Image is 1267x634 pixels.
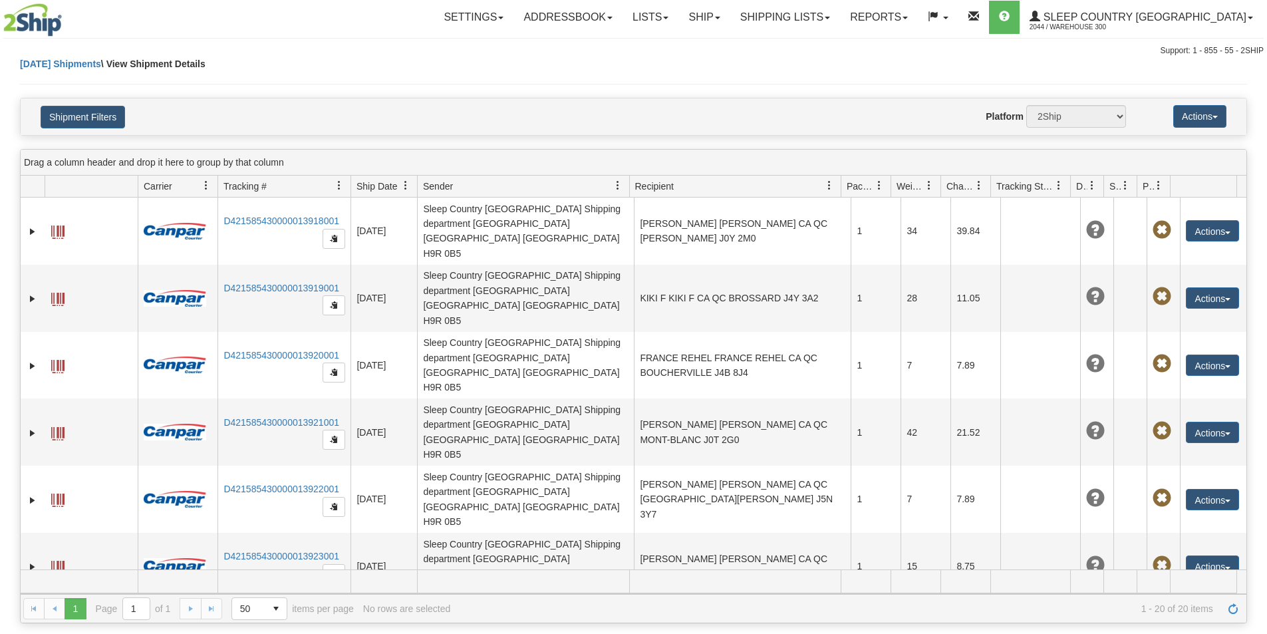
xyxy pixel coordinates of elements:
[851,198,901,265] td: 1
[328,174,351,197] a: Tracking # filter column settings
[868,174,891,197] a: Packages filter column settings
[918,174,940,197] a: Weight filter column settings
[434,1,513,34] a: Settings
[623,1,678,34] a: Lists
[26,359,39,373] a: Expand
[851,398,901,466] td: 1
[1147,174,1170,197] a: Pickup Status filter column settings
[26,426,39,440] a: Expand
[1048,174,1070,197] a: Tracking Status filter column settings
[3,3,62,37] img: logo2044.jpg
[1153,221,1171,239] span: Pickup Not Assigned
[1222,598,1244,619] a: Refresh
[1153,355,1171,373] span: Pickup Not Assigned
[1114,174,1137,197] a: Shipment Issues filter column settings
[351,398,417,466] td: [DATE]
[1086,556,1105,575] span: Unknown
[356,180,397,193] span: Ship Date
[901,398,950,466] td: 42
[1173,105,1226,128] button: Actions
[1030,21,1129,34] span: 2044 / Warehouse 300
[818,174,841,197] a: Recipient filter column settings
[1186,287,1239,309] button: Actions
[513,1,623,34] a: Addressbook
[417,332,634,399] td: Sleep Country [GEOGRAPHIC_DATA] Shipping department [GEOGRAPHIC_DATA] [GEOGRAPHIC_DATA] [GEOGRAPH...
[1236,249,1266,385] iframe: chat widget
[1186,220,1239,241] button: Actions
[417,533,634,600] td: Sleep Country [GEOGRAPHIC_DATA] Shipping department [GEOGRAPHIC_DATA] [GEOGRAPHIC_DATA] [GEOGRAPH...
[323,295,345,315] button: Copy to clipboard
[51,488,65,509] a: Label
[847,180,875,193] span: Packages
[986,110,1024,123] label: Platform
[1086,221,1105,239] span: Unknown
[901,466,950,533] td: 7
[1086,422,1105,440] span: Unknown
[51,220,65,241] a: Label
[996,180,1054,193] span: Tracking Status
[20,59,101,69] a: [DATE] Shipments
[323,430,345,450] button: Copy to clipboard
[950,332,1000,399] td: 7.89
[144,223,206,239] img: 14 - Canpar
[1076,180,1087,193] span: Delivery Status
[96,597,171,620] span: Page of 1
[26,560,39,573] a: Expand
[26,494,39,507] a: Expand
[323,363,345,383] button: Copy to clipboard
[968,174,990,197] a: Charge filter column settings
[851,466,901,533] td: 1
[634,332,851,399] td: FRANCE REHEL FRANCE REHEL CA QC BOUCHERVILLE J4B 8J4
[851,533,901,600] td: 1
[223,417,339,428] a: D421585430000013921001
[231,597,287,620] span: Page sizes drop down
[460,603,1213,614] span: 1 - 20 of 20 items
[351,533,417,600] td: [DATE]
[1186,355,1239,376] button: Actions
[351,198,417,265] td: [DATE]
[1040,11,1246,23] span: Sleep Country [GEOGRAPHIC_DATA]
[1153,422,1171,440] span: Pickup Not Assigned
[1109,180,1121,193] span: Shipment Issues
[223,283,339,293] a: D421585430000013919001
[1143,180,1154,193] span: Pickup Status
[51,354,65,375] a: Label
[323,497,345,517] button: Copy to clipboard
[240,602,257,615] span: 50
[351,332,417,399] td: [DATE]
[351,265,417,332] td: [DATE]
[634,398,851,466] td: [PERSON_NAME] [PERSON_NAME] CA QC MONT-BLANC J0T 2G0
[840,1,918,34] a: Reports
[41,106,125,128] button: Shipment Filters
[323,564,345,584] button: Copy to clipboard
[144,357,206,373] img: 14 - Canpar
[851,332,901,399] td: 1
[223,484,339,494] a: D421585430000013922001
[901,533,950,600] td: 15
[223,551,339,561] a: D421585430000013923001
[1186,489,1239,510] button: Actions
[265,598,287,619] span: select
[1153,287,1171,306] span: Pickup Not Assigned
[65,598,86,619] span: Page 1
[1153,489,1171,508] span: Pickup Not Assigned
[851,265,901,332] td: 1
[3,45,1264,57] div: Support: 1 - 855 - 55 - 2SHIP
[950,533,1000,600] td: 8.75
[417,265,634,332] td: Sleep Country [GEOGRAPHIC_DATA] Shipping department [GEOGRAPHIC_DATA] [GEOGRAPHIC_DATA] [GEOGRAPH...
[417,198,634,265] td: Sleep Country [GEOGRAPHIC_DATA] Shipping department [GEOGRAPHIC_DATA] [GEOGRAPHIC_DATA] [GEOGRAPH...
[678,1,730,34] a: Ship
[607,174,629,197] a: Sender filter column settings
[231,597,354,620] span: items per page
[1086,355,1105,373] span: Unknown
[51,421,65,442] a: Label
[223,350,339,361] a: D421585430000013920001
[223,216,339,226] a: D421585430000013918001
[946,180,974,193] span: Charge
[417,398,634,466] td: Sleep Country [GEOGRAPHIC_DATA] Shipping department [GEOGRAPHIC_DATA] [GEOGRAPHIC_DATA] [GEOGRAPH...
[144,424,206,440] img: 14 - Canpar
[1186,422,1239,443] button: Actions
[394,174,417,197] a: Ship Date filter column settings
[1020,1,1263,34] a: Sleep Country [GEOGRAPHIC_DATA] 2044 / Warehouse 300
[1086,287,1105,306] span: Unknown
